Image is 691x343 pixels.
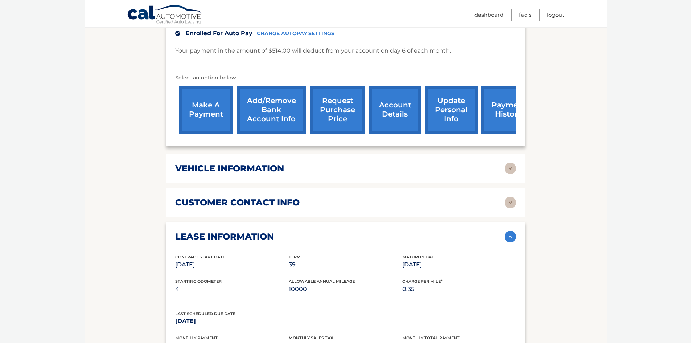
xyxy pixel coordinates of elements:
span: Term [289,254,301,260]
p: 10000 [289,284,402,294]
span: Allowable Annual Mileage [289,279,355,284]
p: 39 [289,260,402,270]
a: Dashboard [474,9,503,21]
span: Enrolled For Auto Pay [186,30,252,37]
a: Cal Automotive [127,5,203,26]
p: Select an option below: [175,74,516,82]
p: [DATE] [175,260,289,270]
span: Last Scheduled Due Date [175,311,235,316]
p: 0.35 [402,284,516,294]
img: accordion-rest.svg [505,197,516,208]
span: Maturity Date [402,254,437,260]
span: Charge Per Mile* [402,279,443,284]
img: accordion-active.svg [505,231,516,242]
img: check.svg [175,31,180,36]
a: update personal info [425,86,478,134]
a: account details [369,86,421,134]
a: payment history [481,86,536,134]
h2: customer contact info [175,197,300,208]
a: CHANGE AUTOPAY SETTINGS [257,30,334,37]
h2: vehicle information [175,163,284,174]
a: FAQ's [519,9,531,21]
span: Contract Start Date [175,254,225,260]
p: Your payment in the amount of $514.00 will deduct from your account on day 6 of each month. [175,46,451,56]
h2: lease information [175,231,274,242]
p: 4 [175,284,289,294]
span: Starting Odometer [175,279,222,284]
p: [DATE] [402,260,516,270]
span: Monthly Payment [175,335,218,340]
a: Add/Remove bank account info [237,86,306,134]
span: Monthly Sales Tax [289,335,333,340]
img: accordion-rest.svg [505,163,516,174]
a: request purchase price [310,86,365,134]
a: Logout [547,9,564,21]
span: Monthly Total Payment [402,335,460,340]
p: [DATE] [175,316,289,326]
a: make a payment [179,86,233,134]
